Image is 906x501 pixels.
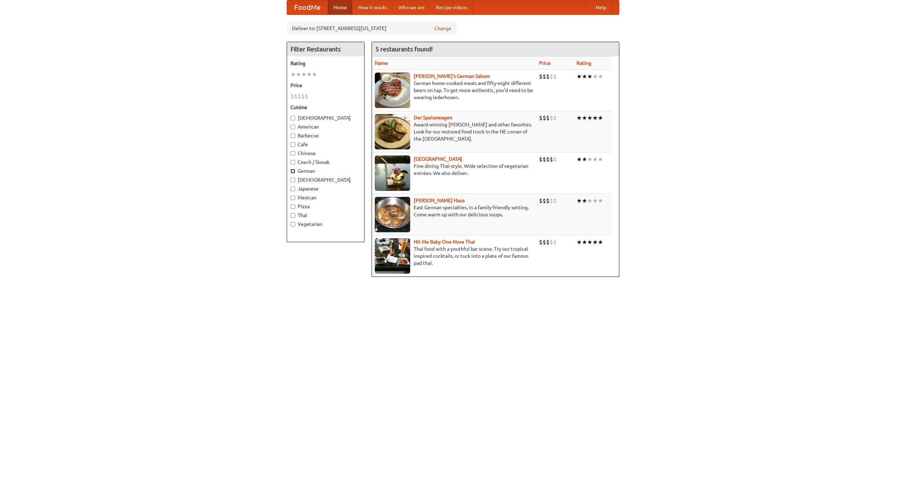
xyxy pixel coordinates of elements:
a: [GEOGRAPHIC_DATA] [414,156,462,162]
a: Rating [577,60,591,66]
li: $ [539,73,543,80]
li: ★ [592,114,598,122]
li: $ [301,92,305,100]
p: Fine dining Thai-style. Wide selection of vegetarian entrées. We also deliver. [375,163,533,177]
input: Thai [291,213,295,218]
li: ★ [582,114,587,122]
li: ★ [598,197,603,205]
a: Home [328,0,352,15]
li: $ [546,114,550,122]
li: ★ [598,155,603,163]
li: ★ [592,238,598,246]
li: $ [553,155,557,163]
li: $ [550,238,553,246]
p: Award-winning [PERSON_NAME] and other favorites. Look for our restored food truck in the NE corne... [375,121,533,142]
li: $ [539,114,543,122]
img: kohlhaus.jpg [375,197,410,232]
li: $ [550,73,553,80]
li: ★ [598,114,603,122]
li: $ [291,92,294,100]
a: Price [539,60,551,66]
li: ★ [587,155,592,163]
li: ★ [582,197,587,205]
li: ★ [306,70,312,78]
input: Cafe [291,142,295,147]
li: ★ [582,73,587,80]
li: $ [543,155,546,163]
p: Thai food with a youthful bar scene. Try our tropical inspired cocktails, or tuck into a plate of... [375,245,533,267]
a: Who we are [393,0,430,15]
li: ★ [592,155,598,163]
label: Mexican [291,194,361,201]
li: $ [543,73,546,80]
li: $ [543,238,546,246]
div: Deliver to: [STREET_ADDRESS][US_STATE] [287,22,457,35]
li: ★ [587,114,592,122]
a: FoodMe [287,0,328,15]
li: ★ [598,73,603,80]
li: ★ [582,155,587,163]
a: [PERSON_NAME] Haus [414,198,465,203]
li: $ [539,197,543,205]
ng-pluralize: 5 restaurants found! [375,46,433,52]
li: ★ [577,197,582,205]
li: $ [553,73,557,80]
label: Barbecue [291,132,361,139]
img: satay.jpg [375,155,410,191]
input: German [291,169,295,173]
li: $ [539,238,543,246]
h5: Rating [291,60,361,67]
li: $ [550,114,553,122]
label: German [291,167,361,175]
a: Hit Me Baby One More Thai [414,239,475,245]
a: Change [434,25,451,32]
li: $ [543,197,546,205]
li: $ [294,92,298,100]
li: $ [539,155,543,163]
label: American [291,123,361,130]
li: $ [553,197,557,205]
a: Help [590,0,612,15]
input: American [291,125,295,129]
p: East German specialties, in a family-friendly setting. Come warm up with our delicious soups. [375,204,533,218]
li: ★ [291,70,296,78]
a: Name [375,60,388,66]
li: ★ [587,197,592,205]
a: [PERSON_NAME]'s German Saloon [414,73,490,79]
li: ★ [592,197,598,205]
li: $ [550,155,553,163]
li: ★ [577,73,582,80]
label: Thai [291,212,361,219]
li: ★ [587,238,592,246]
li: ★ [577,238,582,246]
p: German home-cooked meals and fifty-eight different beers on tap. To get more authentic, you'd nee... [375,80,533,101]
label: Cafe [291,141,361,148]
input: Pizza [291,204,295,209]
li: $ [553,238,557,246]
li: ★ [598,238,603,246]
input: Vegetarian [291,222,295,227]
img: speisewagen.jpg [375,114,410,149]
label: Czech / Slovak [291,159,361,166]
li: ★ [301,70,306,78]
li: ★ [587,73,592,80]
label: [DEMOGRAPHIC_DATA] [291,114,361,121]
img: esthers.jpg [375,73,410,108]
a: Der Speisewagen [414,115,452,120]
input: Barbecue [291,133,295,138]
label: [DEMOGRAPHIC_DATA] [291,176,361,183]
h5: Price [291,82,361,89]
label: Chinese [291,150,361,157]
a: How it works [352,0,393,15]
img: babythai.jpg [375,238,410,274]
label: Vegetarian [291,221,361,228]
input: Chinese [291,151,295,156]
h5: Cuisine [291,104,361,111]
li: $ [546,73,550,80]
label: Pizza [291,203,361,210]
